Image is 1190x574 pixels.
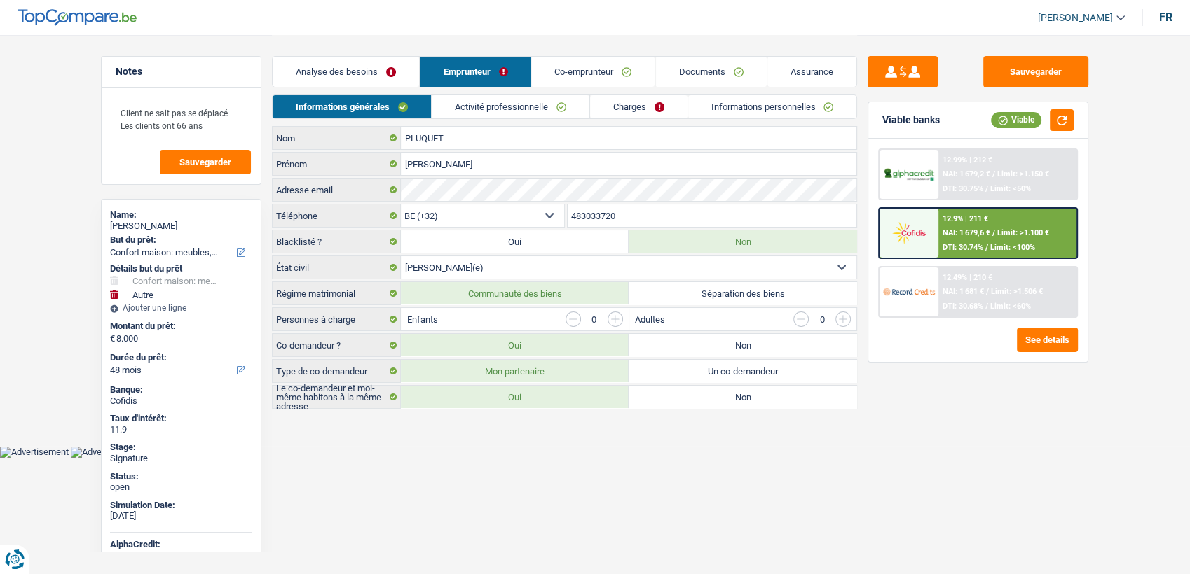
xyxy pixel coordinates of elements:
label: Séparation des biens [629,282,856,304]
div: fr [1159,10,1172,24]
span: Sauvegarder [179,157,231,167]
label: Enfants [406,315,437,324]
button: Sauvegarder [983,56,1088,87]
span: NAI: 1 679,6 € [943,228,991,237]
a: Charges [590,95,688,118]
label: Durée du prêt: [110,352,249,363]
span: Limit: >1.150 € [998,169,1050,178]
label: Blacklisté ? [273,230,401,253]
label: Oui [401,230,629,253]
span: NAI: 1 679,2 € [943,169,991,178]
img: Cofidis [883,220,935,246]
label: Oui [401,334,629,356]
span: DTI: 30.68% [943,302,984,311]
div: 12.99% | 212 € [943,155,993,164]
span: DTI: 30.75% [943,184,984,193]
label: Téléphone [273,204,401,227]
span: Limit: >1.506 € [992,287,1044,296]
span: Limit: <60% [991,302,1032,311]
div: Submitted & Waiting [110,550,252,561]
span: Limit: <50% [991,184,1032,193]
a: Informations personnelles [688,95,857,118]
label: Communauté des biens [401,282,629,304]
label: Type de co-demandeur [273,360,401,382]
a: Co-emprunteur [532,57,655,87]
a: Assurance [767,57,856,87]
span: / [987,287,990,296]
div: Taux d'intérêt: [110,413,252,424]
label: Un co-demandeur [629,360,856,382]
div: Signature [110,453,252,464]
a: Informations générales [273,95,431,118]
label: Montant du prêt: [110,321,249,332]
span: [PERSON_NAME] [1038,12,1113,24]
label: Le co-demandeur et moi-même habitons à la même adresse [273,386,401,408]
div: 0 [816,315,828,324]
span: / [986,184,989,193]
div: 11.9 [110,424,252,435]
a: Documents [656,57,767,87]
img: Advertisement [71,447,139,458]
img: TopCompare Logo [18,9,137,26]
div: [DATE] [110,510,252,521]
label: État civil [273,256,401,279]
a: Activité professionnelle [432,95,589,118]
div: Status: [110,471,252,482]
button: See details [1017,328,1078,352]
label: Mon partenaire [401,360,629,382]
span: DTI: 30.74% [943,243,984,252]
div: [PERSON_NAME] [110,220,252,232]
div: Détails but du prêt [110,263,252,274]
div: AlphaCredit: [110,539,252,550]
div: Name: [110,209,252,220]
label: Non [629,386,856,408]
span: / [993,228,996,237]
label: Adultes [635,315,665,324]
h5: Notes [116,66,247,78]
span: NAI: 1 681 € [943,287,985,296]
a: Analyse des besoins [273,57,419,87]
a: Emprunteur [420,57,531,87]
div: Stage: [110,442,252,453]
label: Adresse email [273,178,401,201]
span: Limit: <100% [991,243,1036,252]
label: Personnes à charge [273,308,401,330]
div: Banque: [110,384,252,395]
div: open [110,482,252,493]
div: 12.49% | 210 € [943,273,993,282]
div: 12.9% | 211 € [943,214,989,223]
span: € [110,333,115,344]
span: / [986,302,989,311]
span: / [993,169,996,178]
div: 0 [588,315,601,324]
div: Viable [991,112,1041,127]
div: Cofidis [110,395,252,407]
span: / [986,243,989,252]
img: Record Credits [883,279,935,304]
span: Limit: >1.100 € [998,228,1050,237]
label: Co-demandeur ? [273,334,401,356]
label: Non [629,230,856,253]
button: Sauvegarder [160,150,251,174]
label: Oui [401,386,629,408]
div: Ajouter une ligne [110,303,252,313]
img: AlphaCredit [883,167,935,183]
input: 401020304 [568,204,857,227]
label: But du prêt: [110,234,249,246]
div: Viable banks [882,114,940,126]
label: Non [629,334,856,356]
label: Régime matrimonial [273,282,401,304]
label: Prénom [273,153,401,175]
label: Nom [273,127,401,149]
a: [PERSON_NAME] [1027,6,1125,29]
div: Simulation Date: [110,500,252,511]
